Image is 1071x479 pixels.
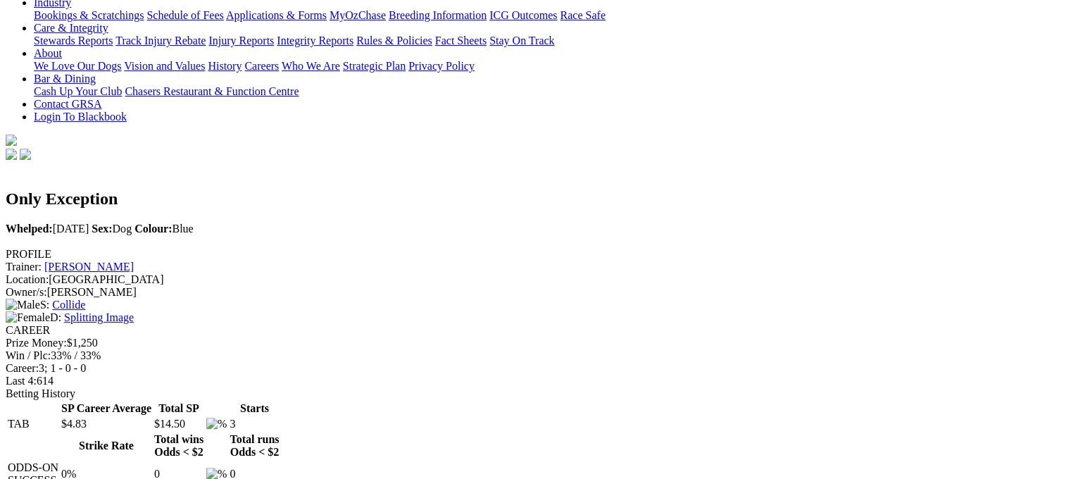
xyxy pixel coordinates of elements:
[408,60,475,72] a: Privacy Policy
[154,433,204,459] th: Total wins Odds < $2
[6,261,42,273] span: Trainer:
[7,417,59,431] td: TAB
[206,418,227,430] img: %
[330,9,386,21] a: MyOzChase
[6,273,49,285] span: Location:
[229,402,280,416] th: Starts
[134,223,172,235] b: Colour:
[244,60,279,72] a: Careers
[6,311,61,323] span: D:
[6,387,1065,400] div: Betting History
[356,35,432,46] a: Rules & Policies
[34,111,127,123] a: Login To Blackbook
[489,35,554,46] a: Stay On Track
[6,299,49,311] span: S:
[20,149,31,160] img: twitter.svg
[154,417,204,431] td: $14.50
[115,35,206,46] a: Track Injury Rebate
[6,223,53,235] b: Whelped:
[6,362,1065,375] div: 3; 1 - 0 - 0
[6,337,67,349] span: Prize Money:
[435,35,487,46] a: Fact Sheets
[6,248,1065,261] div: PROFILE
[124,60,205,72] a: Vision and Values
[61,402,152,416] th: SP Career Average
[6,375,1065,387] div: 614
[34,22,108,34] a: Care & Integrity
[52,299,85,311] a: Collide
[208,60,242,72] a: History
[34,9,1065,22] div: Industry
[6,149,17,160] img: facebook.svg
[6,324,1065,337] div: CAREER
[226,9,327,21] a: Applications & Forms
[64,311,134,323] a: Splitting Image
[489,9,557,21] a: ICG Outcomes
[6,286,1065,299] div: [PERSON_NAME]
[125,85,299,97] a: Chasers Restaurant & Function Centre
[229,417,280,431] td: 3
[34,60,121,72] a: We Love Our Dogs
[34,9,144,21] a: Bookings & Scratchings
[6,223,89,235] span: [DATE]
[282,60,340,72] a: Who We Are
[229,433,280,459] th: Total runs Odds < $2
[134,223,194,235] span: Blue
[6,311,50,324] img: Female
[34,98,101,110] a: Contact GRSA
[6,349,1065,362] div: 33% / 33%
[34,85,1065,98] div: Bar & Dining
[34,47,62,59] a: About
[6,337,1065,349] div: $1,250
[6,135,17,146] img: logo-grsa-white.png
[92,223,112,235] b: Sex:
[6,286,47,298] span: Owner/s:
[277,35,353,46] a: Integrity Reports
[61,433,152,459] th: Strike Rate
[6,189,1065,209] h2: Only Exception
[61,417,152,431] td: $4.83
[34,85,122,97] a: Cash Up Your Club
[34,73,96,85] a: Bar & Dining
[154,402,204,416] th: Total SP
[34,35,113,46] a: Stewards Reports
[6,299,40,311] img: Male
[34,35,1065,47] div: Care & Integrity
[389,9,487,21] a: Breeding Information
[6,375,37,387] span: Last 4:
[44,261,134,273] a: [PERSON_NAME]
[34,60,1065,73] div: About
[6,349,51,361] span: Win / Plc:
[343,60,406,72] a: Strategic Plan
[6,362,39,374] span: Career:
[208,35,274,46] a: Injury Reports
[146,9,223,21] a: Schedule of Fees
[560,9,605,21] a: Race Safe
[92,223,132,235] span: Dog
[6,273,1065,286] div: [GEOGRAPHIC_DATA]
